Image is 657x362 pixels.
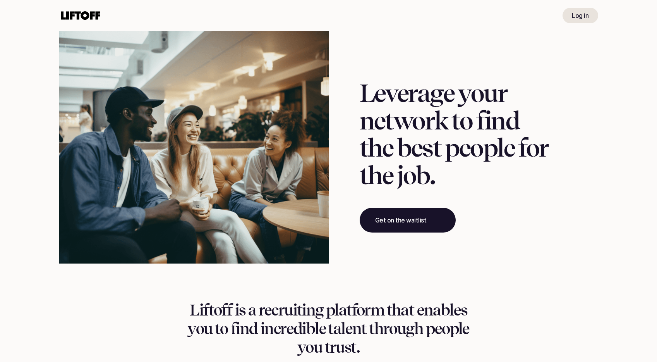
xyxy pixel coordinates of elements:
h1: Liftoff is a recruiting platform that enables you to find incredible talent through people you tr... [182,301,476,357]
h1: Leverage your network to find the best people for the job. [360,80,549,189]
p: Log in [572,11,588,20]
a: Get on the waitlist [360,208,456,233]
p: Get on the waitlist [375,215,427,225]
a: Log in [563,8,598,23]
